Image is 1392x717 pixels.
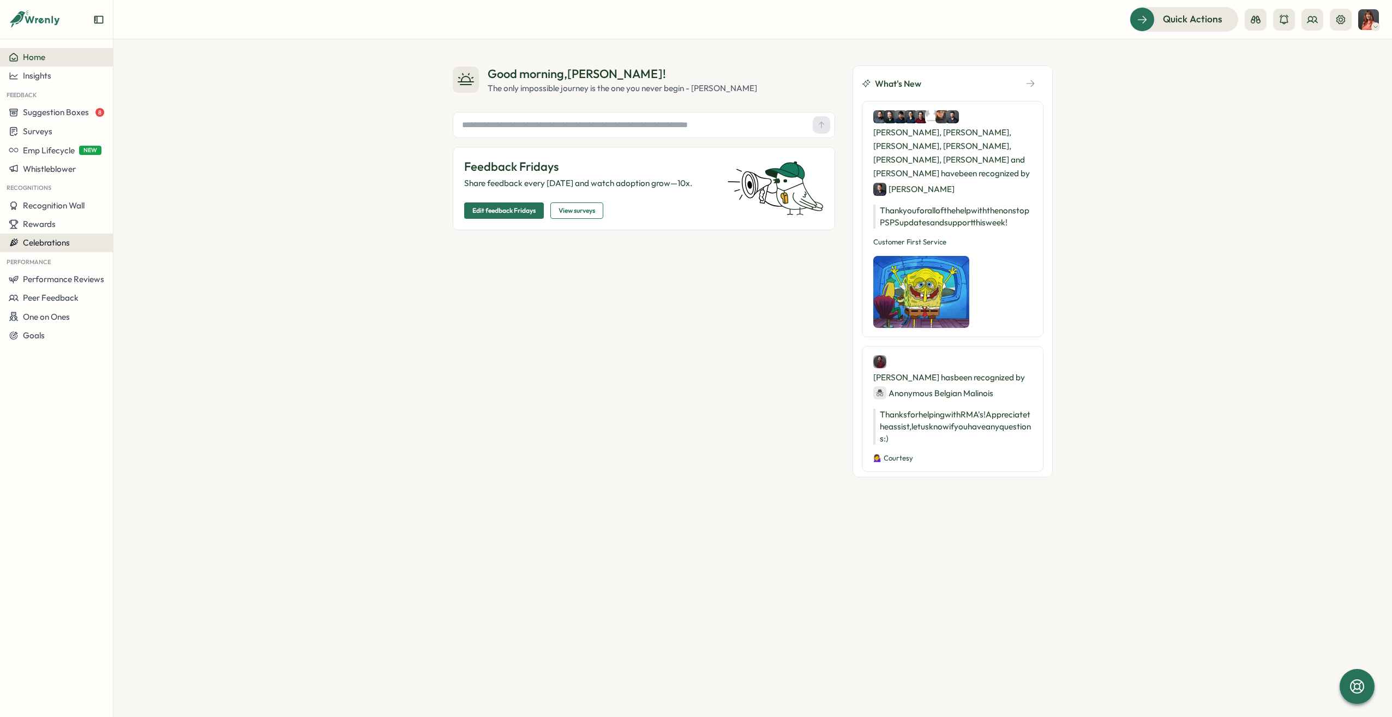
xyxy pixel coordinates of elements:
[873,386,993,400] div: Anonymous Belgian Malinois
[894,110,907,123] img: Alexander Mellerski
[23,200,85,211] span: Recognition Wall
[23,274,104,284] span: Performance Reviews
[1163,12,1222,26] span: Quick Actions
[915,110,928,123] img: Lawrence Brown
[873,183,886,196] img: Brad Wilmot
[873,110,1032,196] div: [PERSON_NAME], [PERSON_NAME], [PERSON_NAME], [PERSON_NAME], [PERSON_NAME], [PERSON_NAME] and [PER...
[23,70,51,81] span: Insights
[884,110,897,123] img: Andrew Miro
[93,14,104,25] button: Expand sidebar
[95,108,104,117] span: 8
[875,77,921,91] span: What's New
[23,312,70,322] span: One on Ones
[23,330,45,340] span: Goals
[904,110,917,123] img: Christina Moralez
[23,107,89,117] span: Suggestion Boxes
[873,355,1032,400] div: [PERSON_NAME] has been recognized by
[464,177,714,189] p: Share feedback every [DATE] and watch adoption grow—10x.
[873,409,1032,445] p: Thanks for helping with RMA's! Appreciate the assist, let us know if you have any questions :)
[79,146,101,155] span: NEW
[550,202,603,219] button: View surveys
[464,202,544,219] button: Edit feedback Fridays
[873,355,886,368] img: Giovanni Paredes
[1130,7,1238,31] button: Quick Actions
[464,158,714,175] p: Feedback Fridays
[873,205,1032,229] p: Thank you for all of the help with the nonstop PSPS updates and support this week!
[873,110,886,123] img: Angel Ibarra
[472,203,536,218] span: Edit feedback Fridays
[488,82,757,94] div: The only impossible journey is the one you never begin - [PERSON_NAME]
[23,237,70,248] span: Celebrations
[23,126,52,136] span: Surveys
[1358,9,1379,30] img: Nikki Kean
[559,203,595,218] span: View surveys
[23,219,56,229] span: Rewards
[946,110,959,123] img: Tony LeDonne
[873,182,955,196] div: [PERSON_NAME]
[873,453,1032,463] p: 💁‍♀️ Courtesy
[23,145,75,156] span: Emp Lifecycle
[23,52,45,62] span: Home
[23,164,76,174] span: Whistleblower
[488,65,757,82] div: Good morning , [PERSON_NAME] !
[935,110,949,123] img: Joshua Lohse
[873,237,1032,247] p: Customer First Service
[23,292,79,303] span: Peer Feedback
[925,110,938,123] img: Brent Kimberley
[873,256,969,328] img: Recognition Image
